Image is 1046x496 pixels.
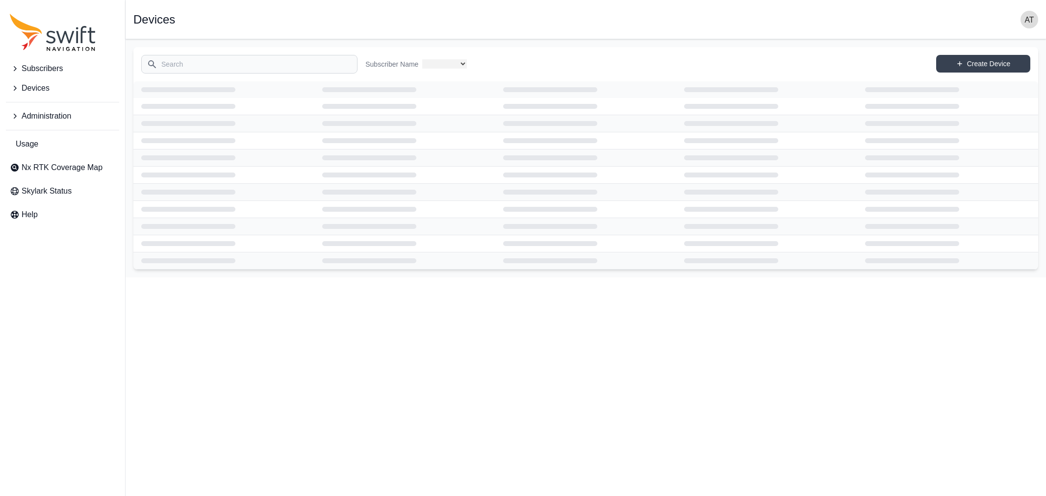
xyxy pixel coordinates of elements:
[6,181,119,201] a: Skylark Status
[6,59,119,78] button: Subscribers
[6,106,119,126] button: Administration
[6,205,119,224] a: Help
[1020,11,1038,28] img: user photo
[133,14,175,25] h1: Devices
[22,185,72,197] span: Skylark Status
[22,162,102,174] span: Nx RTK Coverage Map
[141,55,357,74] input: Search
[22,82,50,94] span: Devices
[6,158,119,177] a: Nx RTK Coverage Map
[22,63,63,74] span: Subscribers
[6,78,119,98] button: Devices
[6,134,119,154] a: Usage
[936,55,1030,73] a: Create Device
[365,59,418,69] label: Subscriber Name
[22,110,71,122] span: Administration
[22,209,38,221] span: Help
[16,138,38,150] span: Usage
